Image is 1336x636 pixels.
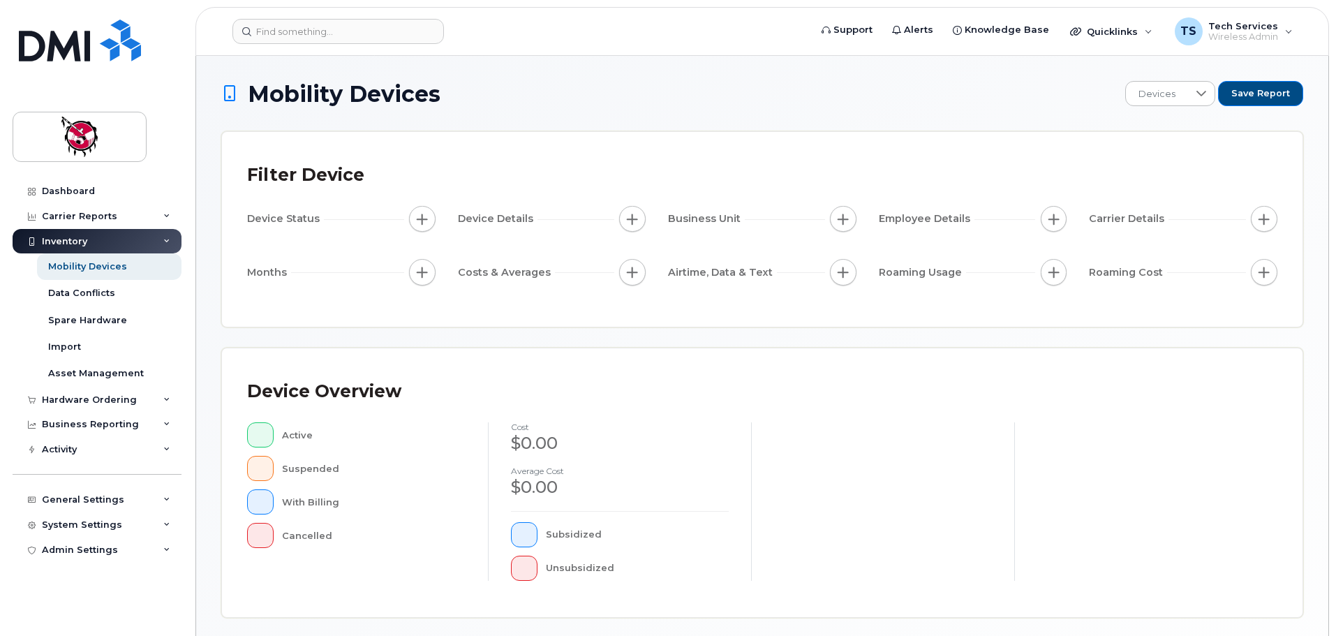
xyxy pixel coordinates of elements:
[1126,82,1188,107] span: Devices
[248,82,440,106] span: Mobility Devices
[282,456,466,481] div: Suspended
[511,431,729,455] div: $0.00
[511,475,729,499] div: $0.00
[282,523,466,548] div: Cancelled
[511,422,729,431] h4: cost
[282,489,466,515] div: With Billing
[879,212,974,226] span: Employee Details
[1089,265,1167,280] span: Roaming Cost
[1218,81,1303,106] button: Save Report
[546,556,729,581] div: Unsubsidized
[668,212,745,226] span: Business Unit
[247,374,401,410] div: Device Overview
[1231,87,1290,100] span: Save Report
[458,265,555,280] span: Costs & Averages
[546,522,729,547] div: Subsidized
[282,422,466,448] div: Active
[511,466,729,475] h4: Average cost
[668,265,777,280] span: Airtime, Data & Text
[247,157,364,193] div: Filter Device
[458,212,537,226] span: Device Details
[247,212,324,226] span: Device Status
[879,265,966,280] span: Roaming Usage
[1089,212,1168,226] span: Carrier Details
[1275,575,1326,626] iframe: Messenger Launcher
[247,265,291,280] span: Months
